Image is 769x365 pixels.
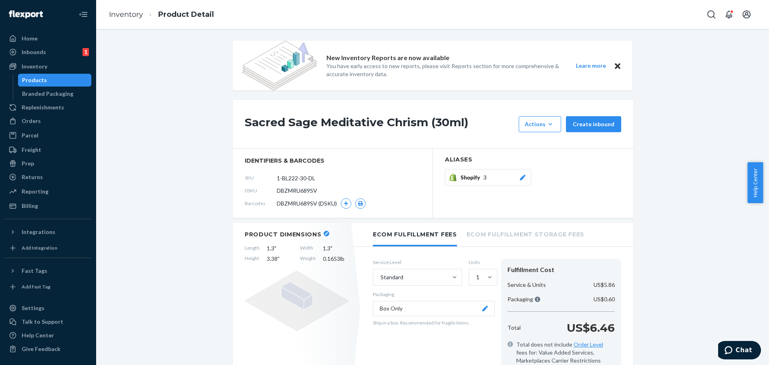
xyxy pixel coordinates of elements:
li: Ecom Fulfillment Storage Fees [467,223,584,245]
span: Height [245,255,260,263]
li: Ecom Fulfillment Fees [373,223,457,246]
a: Freight [5,143,91,156]
span: 0.1653 lb [323,255,349,263]
span: DSKU [245,187,277,194]
button: Help Center [747,162,763,203]
div: Returns [22,173,43,181]
span: 3 [483,173,487,181]
p: Service & Units [507,281,546,289]
button: Integrations [5,226,91,238]
a: Settings [5,302,91,315]
span: SKU [245,174,277,181]
span: identifiers & barcodes [245,157,421,165]
ol: breadcrumbs [103,3,220,26]
a: Branded Packaging [18,87,92,100]
a: Inventory [5,60,91,73]
img: Flexport logo [9,10,43,18]
div: Fulfillment Cost [507,265,615,274]
button: Close Navigation [75,6,91,22]
div: Home [22,34,38,42]
div: Settings [22,304,44,312]
h1: Sacred Sage Meditative Chrism (30ml) [245,116,515,132]
div: Add Fast Tag [22,283,50,290]
a: Replenishments [5,101,91,114]
span: Barcodes [245,200,277,207]
p: Packaging [507,295,540,303]
p: US$6.46 [567,320,615,336]
div: Help Center [22,331,54,339]
input: Standard [380,273,380,281]
div: Standard [380,273,403,281]
h2: Aliases [445,157,621,163]
div: Branded Packaging [22,90,73,98]
div: Products [22,76,47,84]
a: Order Level [574,341,603,348]
span: Length [245,244,260,252]
div: Inbounds [22,48,46,56]
a: Billing [5,200,91,212]
div: Orders [22,117,41,125]
img: new-reports-banner-icon.82668bd98b6a51aee86340f2a7b77ae3.png [242,41,317,91]
span: 3.38 [267,255,293,263]
label: Service Level [373,259,462,266]
button: Give Feedback [5,343,91,355]
a: Returns [5,171,91,184]
label: Units [469,259,495,266]
button: Shopify3 [445,169,531,186]
button: Learn more [571,61,611,71]
a: Add Integration [5,242,91,254]
span: Width [300,244,316,252]
div: Actions [525,120,555,128]
iframe: Opens a widget where you can chat to one of our agents [718,341,761,361]
span: DBZMRU689SV [277,187,317,195]
span: 1.3 [267,244,293,252]
a: Parcel [5,129,91,142]
p: New Inventory Reports are now available [326,53,449,63]
button: Close [612,61,623,71]
span: " [278,255,280,262]
span: " [330,245,332,252]
a: Inbounds1 [5,46,91,58]
a: Home [5,32,91,45]
span: Weight [300,255,316,263]
p: You have early access to new reports, please visit Reports section for more comprehensive & accur... [326,62,561,78]
p: US$0.60 [594,295,615,303]
a: Add Fast Tag [5,280,91,293]
div: Inventory [22,63,47,71]
button: Box Only [373,301,495,316]
button: Talk to Support [5,315,91,328]
p: Packaging [373,291,495,298]
span: " [274,245,276,252]
p: Ship in a box. Recommended for fragile items. [373,319,495,326]
button: Fast Tags [5,264,91,277]
button: Create inbound [566,116,621,132]
div: Give Feedback [22,345,60,353]
span: DBZMRU689SV (DSKU) [277,200,337,208]
button: Actions [519,116,561,132]
div: Fast Tags [22,267,47,275]
a: Prep [5,157,91,170]
button: Open Search Box [703,6,719,22]
div: 1 [83,48,89,56]
div: Parcel [22,131,38,139]
button: Open account menu [739,6,755,22]
a: Orders [5,115,91,127]
div: Reporting [22,188,48,196]
a: Product Detail [158,10,214,19]
div: Add Integration [22,244,57,251]
div: Billing [22,202,38,210]
span: 1.3 [323,244,349,252]
div: Replenishments [22,103,64,111]
div: Prep [22,159,34,167]
a: Reporting [5,185,91,198]
div: Freight [22,146,41,154]
p: US$5.86 [594,281,615,289]
h2: Product Dimensions [245,231,322,238]
p: Total [507,324,521,332]
div: Talk to Support [22,318,63,326]
a: Help Center [5,329,91,342]
div: Integrations [22,228,55,236]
